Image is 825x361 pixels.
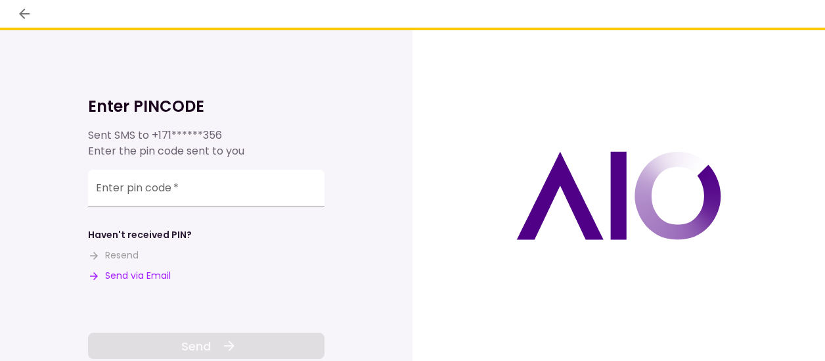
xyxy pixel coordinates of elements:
div: Haven't received PIN? [88,228,192,242]
button: Send via Email [88,269,171,283]
button: Send [88,333,324,359]
span: Send [181,337,211,355]
button: back [13,3,35,25]
h1: Enter PINCODE [88,96,324,117]
img: AIO logo [516,151,721,240]
button: Resend [88,249,139,262]
div: Sent SMS to Enter the pin code sent to you [88,128,324,159]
